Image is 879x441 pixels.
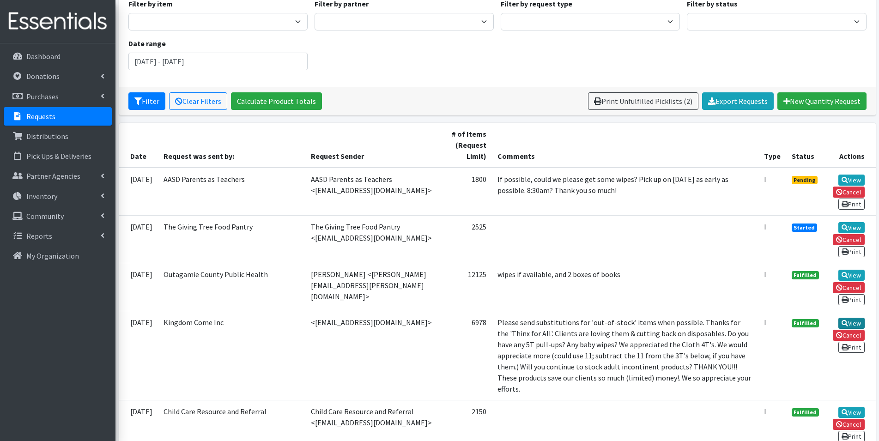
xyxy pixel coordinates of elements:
a: Print [838,342,865,353]
a: Print [838,294,865,305]
a: View [838,407,865,418]
a: View [838,318,865,329]
th: Request Sender [305,123,442,168]
a: Cancel [833,234,865,245]
td: Please send substitutions for 'out-of-stock' items when possible. Thanks for the 'Thinx for All'.... [492,311,758,400]
td: The Giving Tree Food Pantry [158,215,305,263]
input: January 1, 2011 - December 31, 2011 [128,53,308,70]
a: Print [838,199,865,210]
th: # of Items (Request Limit) [442,123,492,168]
a: Cancel [833,282,865,293]
a: View [838,175,865,186]
a: View [838,222,865,233]
a: Community [4,207,112,225]
td: [DATE] [119,311,158,400]
td: The Giving Tree Food Pantry <[EMAIL_ADDRESS][DOMAIN_NAME]> [305,215,442,263]
td: AASD Parents as Teachers [158,168,305,216]
td: Outagamie County Public Health [158,263,305,311]
abbr: Individual [764,407,766,416]
a: Pick Ups & Deliveries [4,147,112,165]
td: AASD Parents as Teachers <[EMAIL_ADDRESS][DOMAIN_NAME]> [305,168,442,216]
td: [DATE] [119,215,158,263]
th: Request was sent by: [158,123,305,168]
abbr: Individual [764,222,766,231]
td: 2525 [442,215,492,263]
span: Started [792,224,818,232]
label: Date range [128,38,166,49]
p: Requests [26,112,55,121]
a: Dashboard [4,47,112,66]
a: Inventory [4,187,112,205]
img: HumanEssentials [4,6,112,37]
th: Comments [492,123,758,168]
a: Cancel [833,187,865,198]
td: [DATE] [119,168,158,216]
p: Donations [26,72,60,81]
span: Fulfilled [792,271,819,279]
th: Type [758,123,786,168]
span: Fulfilled [792,319,819,327]
td: Kingdom Come Inc [158,311,305,400]
td: <[EMAIL_ADDRESS][DOMAIN_NAME]> [305,311,442,400]
p: Reports [26,231,52,241]
p: Partner Agencies [26,171,80,181]
a: Requests [4,107,112,126]
td: 12125 [442,263,492,311]
a: My Organization [4,247,112,265]
td: If possible, could we please get some wipes? Pick up on [DATE] as early as possible. 8:30am? Than... [492,168,758,216]
a: Partner Agencies [4,167,112,185]
p: Inventory [26,192,57,201]
p: Pick Ups & Deliveries [26,151,91,161]
td: [PERSON_NAME] <[PERSON_NAME][EMAIL_ADDRESS][PERSON_NAME][DOMAIN_NAME]> [305,263,442,311]
abbr: Individual [764,318,766,327]
a: Export Requests [702,92,774,110]
a: Reports [4,227,112,245]
abbr: Individual [764,270,766,279]
th: Status [786,123,825,168]
th: Date [119,123,158,168]
p: Purchases [26,92,59,101]
p: Dashboard [26,52,61,61]
abbr: Individual [764,175,766,184]
a: Clear Filters [169,92,227,110]
a: Cancel [833,330,865,341]
button: Filter [128,92,165,110]
p: Community [26,211,64,221]
td: [DATE] [119,263,158,311]
td: wipes if available, and 2 boxes of books [492,263,758,311]
td: 6978 [442,311,492,400]
a: New Quantity Request [777,92,867,110]
a: Cancel [833,419,865,430]
p: My Organization [26,251,79,260]
p: Distributions [26,132,68,141]
th: Actions [824,123,875,168]
span: Pending [792,176,818,184]
a: Calculate Product Totals [231,92,322,110]
a: Distributions [4,127,112,145]
a: Purchases [4,87,112,106]
span: Fulfilled [792,408,819,417]
a: Donations [4,67,112,85]
td: 1800 [442,168,492,216]
a: Print [838,246,865,257]
a: Print Unfulfilled Picklists (2) [588,92,698,110]
a: View [838,270,865,281]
